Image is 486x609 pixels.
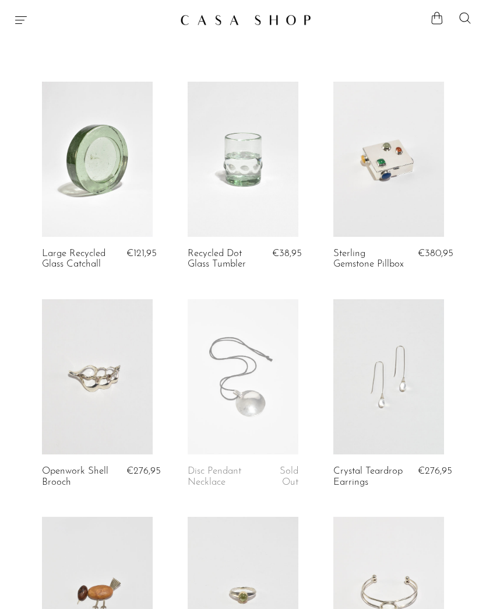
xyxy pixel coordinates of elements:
[188,466,258,488] a: Disc Pendant Necklace
[418,249,453,258] span: €380,95
[280,466,298,487] span: Sold Out
[42,466,112,488] a: Openwork Shell Brooch
[42,249,112,270] a: Large Recycled Glass Catchall
[14,13,28,27] button: Menu
[126,466,161,476] span: €276,95
[188,249,258,270] a: Recycled Dot Glass Tumbler
[333,249,404,270] a: Sterling Gemstone Pillbox
[333,466,404,488] a: Crystal Teardrop Earrings
[418,466,452,476] span: €276,95
[126,249,157,258] span: €121,95
[272,249,302,258] span: €38,95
